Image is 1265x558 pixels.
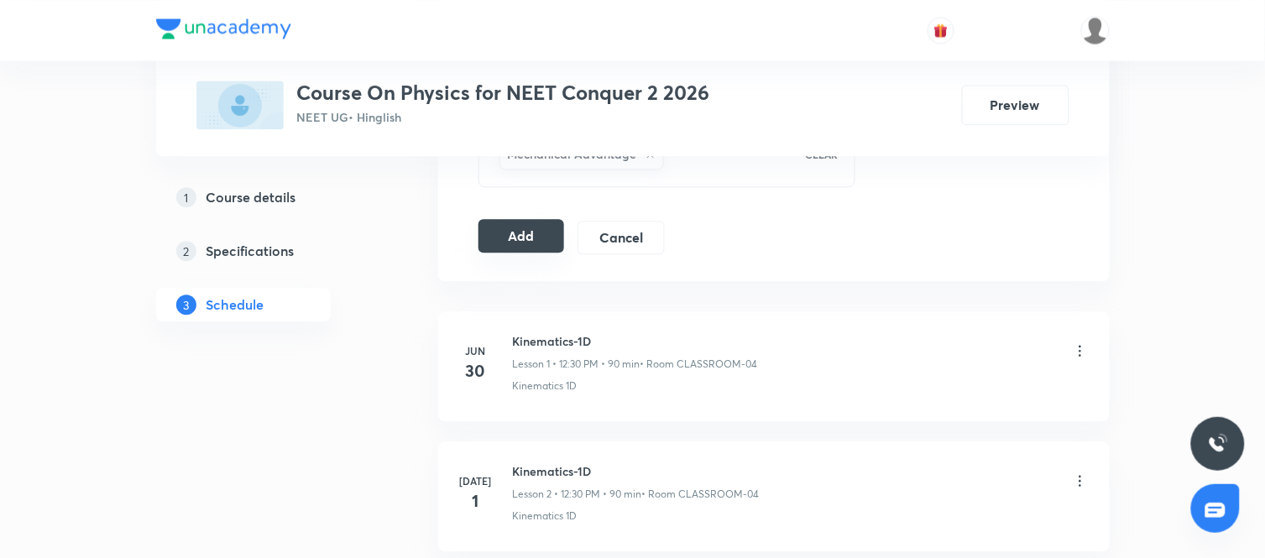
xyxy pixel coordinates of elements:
h6: [DATE] [459,473,493,488]
h6: Kinematics-1D [513,332,758,350]
p: • Room CLASSROOM-04 [642,487,760,502]
h6: Kinematics-1D [513,462,760,480]
p: Lesson 1 • 12:30 PM • 90 min [513,357,640,372]
button: Add [478,219,565,253]
h5: Specifications [206,241,295,261]
a: 1Course details [156,180,384,214]
a: Company Logo [156,18,291,43]
a: 2Specifications [156,234,384,268]
h3: Course On Physics for NEET Conquer 2 2026 [297,81,710,105]
img: avatar [933,23,949,38]
img: CBB976F4-D6BA-489B-BC1C-1E6A60330743_plus.png [196,81,284,129]
img: ttu [1208,434,1228,454]
p: • Room CLASSROOM-04 [640,357,758,372]
p: 1 [176,187,196,207]
h5: Course details [206,187,296,207]
h4: 1 [459,488,493,514]
button: avatar [928,17,954,44]
h6: Jun [459,343,493,358]
button: Preview [962,85,1069,125]
p: Lesson 2 • 12:30 PM • 90 min [513,487,642,502]
img: Company Logo [156,18,291,39]
p: NEET UG • Hinglish [297,108,710,126]
h5: Schedule [206,295,264,315]
img: Md Khalid Hasan Ansari [1081,16,1110,44]
p: 3 [176,295,196,315]
button: Cancel [578,221,664,254]
p: 2 [176,241,196,261]
h4: 30 [459,358,493,383]
p: Kinematics 1D [513,378,578,394]
p: Kinematics 1D [513,508,578,524]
